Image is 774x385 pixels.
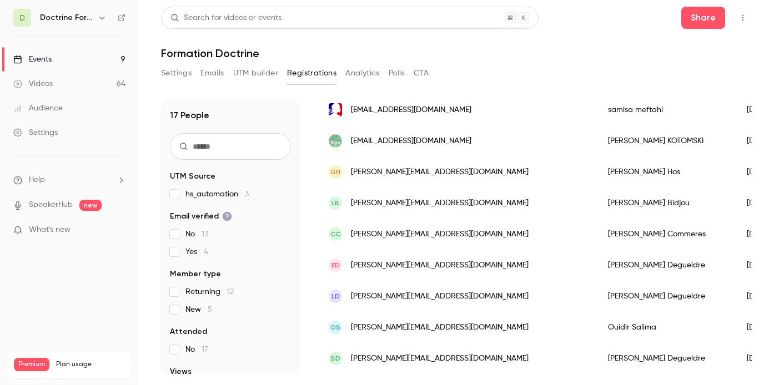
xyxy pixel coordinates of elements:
span: OS [330,322,340,332]
span: 5 [208,306,212,313]
button: Settings [161,64,192,82]
button: Share [681,7,725,29]
span: Views [170,366,192,377]
span: GH [330,167,340,177]
div: Events [13,54,52,65]
span: Email verified [170,211,232,222]
span: LB [331,198,339,208]
div: [PERSON_NAME] KOTOMSKI [597,125,736,156]
span: 12 [227,288,234,296]
span: Premium [14,358,49,371]
span: [PERSON_NAME][EMAIL_ADDRESS][DOMAIN_NAME] [351,229,529,240]
span: No [185,229,208,240]
button: Polls [389,64,405,82]
span: [PERSON_NAME][EMAIL_ADDRESS][DOMAIN_NAME] [351,322,529,333]
button: Registrations [287,64,336,82]
span: 13 [202,230,208,238]
span: [PERSON_NAME][EMAIL_ADDRESS][DOMAIN_NAME] [351,291,529,302]
li: help-dropdown-opener [13,174,125,186]
img: developpement-durable.gouv.fr [329,103,342,116]
span: [PERSON_NAME][EMAIL_ADDRESS][DOMAIN_NAME] [351,353,529,364]
span: CC [330,229,340,239]
span: Attended [170,326,207,337]
span: Returning [185,286,234,297]
h1: 17 People [170,109,209,122]
span: 17 [202,346,208,353]
span: New [185,304,212,315]
span: LD [331,291,340,301]
div: Settings [13,127,58,138]
div: Audience [13,103,63,114]
div: Ouidir Salima [597,312,736,343]
span: BD [331,353,340,363]
button: Emails [200,64,224,82]
div: [PERSON_NAME] Degueldre [597,281,736,312]
span: new [79,200,102,211]
span: [EMAIL_ADDRESS][DOMAIN_NAME] [351,104,471,116]
span: UTM Source [170,171,215,182]
img: fdsea26.fr [329,134,342,148]
span: Help [29,174,45,186]
div: [PERSON_NAME] Degueldre [597,343,736,374]
span: No [185,344,208,355]
span: hs_automation [185,189,249,200]
div: Search for videos or events [170,12,282,24]
span: [PERSON_NAME][EMAIL_ADDRESS][DOMAIN_NAME] [351,166,529,178]
iframe: Noticeable Trigger [112,225,125,235]
div: [PERSON_NAME] Degueldre [597,250,736,281]
div: [PERSON_NAME] Bidjou [597,188,736,219]
span: What's new [29,224,71,236]
h1: Formation Doctrine [161,47,752,60]
span: ED [331,260,340,270]
button: UTM builder [233,64,278,82]
span: [PERSON_NAME][EMAIL_ADDRESS][DOMAIN_NAME] [351,260,529,271]
div: [PERSON_NAME] Commeres [597,219,736,250]
span: 4 [204,248,208,256]
div: samisa meftahi [597,94,736,125]
span: [EMAIL_ADDRESS][DOMAIN_NAME] [351,135,471,147]
a: SpeakerHub [29,199,73,211]
div: Videos [13,78,53,89]
button: Analytics [345,64,380,82]
button: CTA [414,64,429,82]
span: 3 [245,190,249,198]
span: Member type [170,269,221,280]
span: Plan usage [56,360,125,369]
span: D [19,12,25,24]
span: Yes [185,246,208,257]
div: [PERSON_NAME] Hos [597,156,736,188]
span: [PERSON_NAME][EMAIL_ADDRESS][DOMAIN_NAME] [351,197,529,209]
h6: Doctrine Formation Corporate [40,12,93,23]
